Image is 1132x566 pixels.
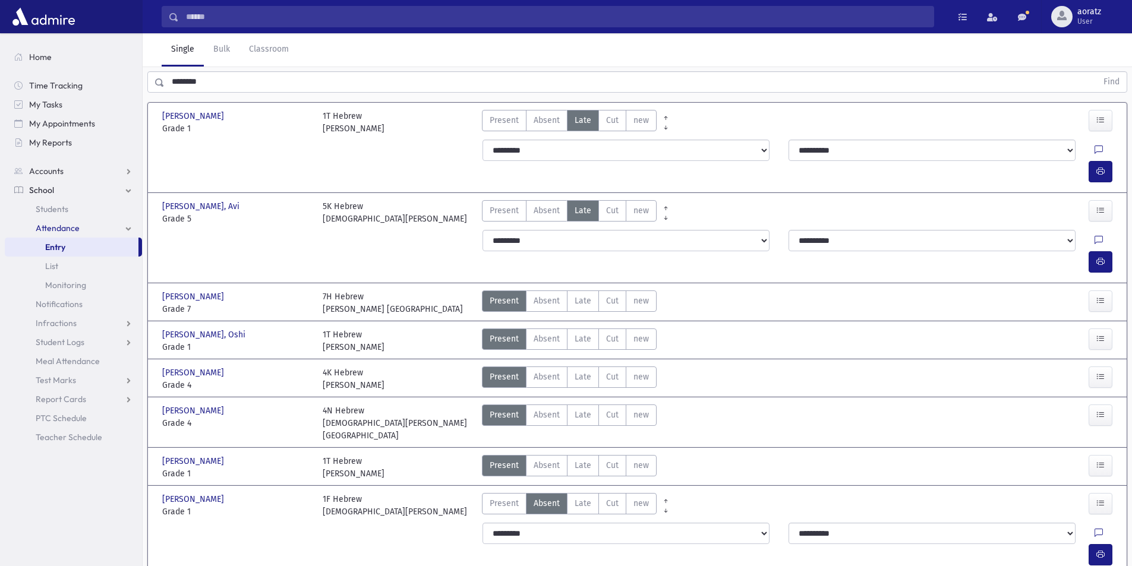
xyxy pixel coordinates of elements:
[633,204,649,217] span: new
[162,417,311,429] span: Grade 4
[633,459,649,472] span: new
[5,314,142,333] a: Infractions
[482,366,657,391] div: AttTypes
[10,5,78,29] img: AdmirePro
[633,333,649,345] span: new
[29,137,72,148] span: My Reports
[1077,7,1101,17] span: aoratz
[482,404,657,442] div: AttTypes
[162,505,311,518] span: Grade 1
[162,122,311,135] span: Grade 1
[36,394,86,404] span: Report Cards
[5,409,142,428] a: PTC Schedule
[162,290,226,303] span: [PERSON_NAME]
[5,238,138,257] a: Entry
[534,114,560,127] span: Absent
[162,366,226,379] span: [PERSON_NAME]
[162,467,311,480] span: Grade 1
[534,295,560,307] span: Absent
[5,428,142,447] a: Teacher Schedule
[575,114,591,127] span: Late
[1077,17,1101,26] span: User
[606,459,619,472] span: Cut
[323,493,467,518] div: 1F Hebrew [DEMOGRAPHIC_DATA][PERSON_NAME]
[5,114,142,133] a: My Appointments
[534,204,560,217] span: Absent
[606,497,619,510] span: Cut
[29,80,83,91] span: Time Tracking
[606,295,619,307] span: Cut
[575,333,591,345] span: Late
[162,328,248,341] span: [PERSON_NAME], Oshi
[36,356,100,366] span: Meal Attendance
[29,118,95,129] span: My Appointments
[29,185,54,195] span: School
[5,352,142,371] a: Meal Attendance
[633,295,649,307] span: new
[606,204,619,217] span: Cut
[575,459,591,472] span: Late
[633,114,649,127] span: new
[323,455,384,480] div: 1T Hebrew [PERSON_NAME]
[162,455,226,467] span: [PERSON_NAME]
[162,200,242,213] span: [PERSON_NAME], Avi
[606,371,619,383] span: Cut
[45,280,86,290] span: Monitoring
[534,409,560,421] span: Absent
[575,497,591,510] span: Late
[36,432,102,442] span: Teacher Schedule
[162,213,311,225] span: Grade 5
[490,114,519,127] span: Present
[36,318,77,328] span: Infractions
[534,497,560,510] span: Absent
[323,290,463,315] div: 7H Hebrew [PERSON_NAME] [GEOGRAPHIC_DATA]
[45,261,58,271] span: List
[323,404,471,442] div: 4N Hebrew [DEMOGRAPHIC_DATA][PERSON_NAME][GEOGRAPHIC_DATA]
[45,242,65,252] span: Entry
[162,341,311,353] span: Grade 1
[204,33,239,67] a: Bulk
[36,375,76,385] span: Test Marks
[179,6,934,27] input: Search
[29,52,52,62] span: Home
[633,371,649,383] span: new
[29,99,62,110] span: My Tasks
[482,328,657,353] div: AttTypes
[36,223,80,233] span: Attendance
[323,328,384,353] div: 1T Hebrew [PERSON_NAME]
[490,409,519,421] span: Present
[162,303,311,315] span: Grade 7
[323,366,384,391] div: 4K Hebrew [PERSON_NAME]
[482,290,657,315] div: AttTypes
[575,204,591,217] span: Late
[36,337,84,347] span: Student Logs
[482,110,657,135] div: AttTypes
[490,204,519,217] span: Present
[633,409,649,421] span: new
[5,333,142,352] a: Student Logs
[5,162,142,181] a: Accounts
[534,459,560,472] span: Absent
[239,33,298,67] a: Classroom
[5,295,142,314] a: Notifications
[482,200,657,225] div: AttTypes
[5,181,142,200] a: School
[575,409,591,421] span: Late
[490,295,519,307] span: Present
[575,295,591,307] span: Late
[490,497,519,510] span: Present
[606,114,619,127] span: Cut
[5,257,142,276] a: List
[36,413,87,423] span: PTC Schedule
[323,200,467,225] div: 5K Hebrew [DEMOGRAPHIC_DATA][PERSON_NAME]
[1096,72,1127,92] button: Find
[5,200,142,219] a: Students
[162,404,226,417] span: [PERSON_NAME]
[575,371,591,383] span: Late
[36,204,68,214] span: Students
[534,371,560,383] span: Absent
[5,390,142,409] a: Report Cards
[490,371,519,383] span: Present
[5,48,142,67] a: Home
[5,95,142,114] a: My Tasks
